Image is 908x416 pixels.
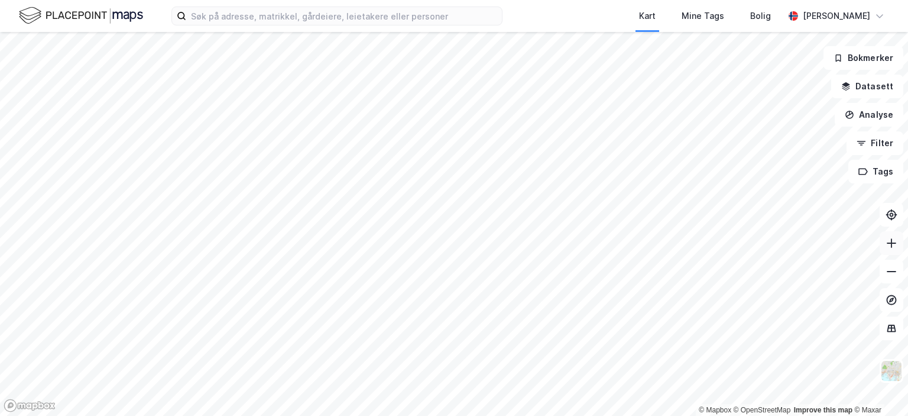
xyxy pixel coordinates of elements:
div: [PERSON_NAME] [803,9,870,23]
div: Kontrollprogram for chat [849,359,908,416]
div: Bolig [750,9,771,23]
button: Filter [847,131,903,155]
iframe: Chat Widget [849,359,908,416]
button: Tags [848,160,903,183]
a: Mapbox [699,406,731,414]
button: Datasett [831,75,903,98]
a: OpenStreetMap [734,406,791,414]
button: Analyse [835,103,903,127]
div: Kart [639,9,656,23]
div: Mine Tags [682,9,724,23]
button: Bokmerker [823,46,903,70]
input: Søk på adresse, matrikkel, gårdeiere, leietakere eller personer [186,7,502,25]
a: Mapbox homepage [4,399,56,412]
a: Improve this map [794,406,852,414]
img: logo.f888ab2527a4732fd821a326f86c7f29.svg [19,5,143,26]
